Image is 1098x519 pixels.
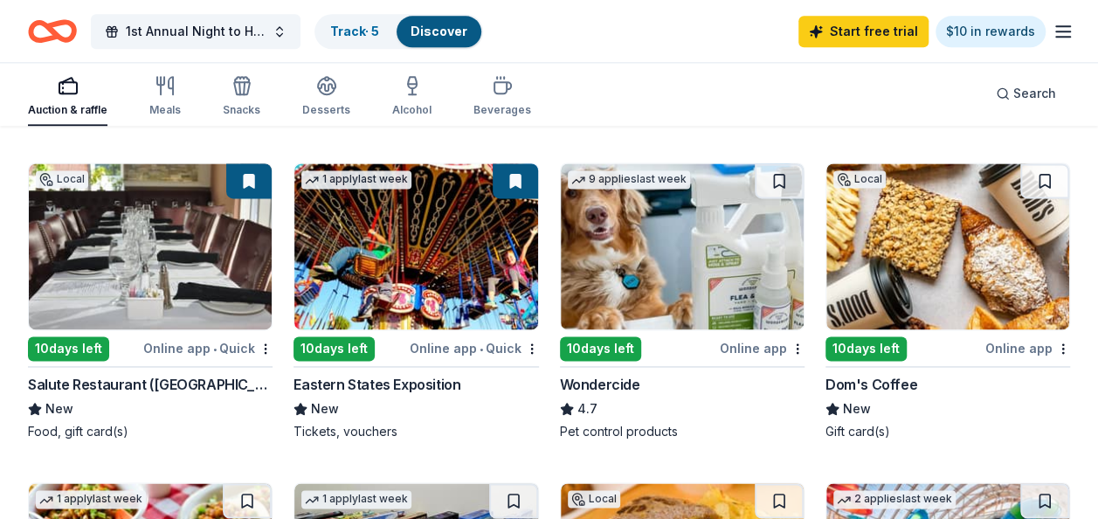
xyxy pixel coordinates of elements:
[143,337,273,359] div: Online app Quick
[28,103,107,117] div: Auction & raffle
[311,398,339,419] span: New
[293,163,538,440] a: Image for Eastern States Exposition1 applylast week10days leftOnline app•QuickEastern States Expo...
[410,337,539,359] div: Online app Quick
[982,76,1070,111] button: Search
[36,490,146,509] div: 1 apply last week
[936,16,1046,47] a: $10 in rewards
[1013,83,1056,104] span: Search
[473,68,531,126] button: Beverages
[302,68,350,126] button: Desserts
[294,163,537,329] img: Image for Eastern States Exposition
[28,163,273,440] a: Image for Salute Restaurant (Hatford)Local10days leftOnline app•QuickSalute Restaurant ([GEOGRAPH...
[560,336,641,361] div: 10 days left
[577,398,597,419] span: 4.7
[568,170,690,189] div: 9 applies last week
[833,490,956,509] div: 2 applies last week
[223,68,260,126] button: Snacks
[149,68,181,126] button: Meals
[330,24,379,38] a: Track· 5
[149,103,181,117] div: Meals
[833,170,886,188] div: Local
[560,374,640,395] div: Wondercide
[392,68,432,126] button: Alcohol
[798,16,929,47] a: Start free trial
[301,170,411,189] div: 1 apply last week
[28,68,107,126] button: Auction & raffle
[825,374,917,395] div: Dom's Coffee
[126,21,266,42] span: 1st Annual Night to Honor Gala
[825,163,1070,440] a: Image for Dom's CoffeeLocal10days leftOnline appDom's CoffeeNewGift card(s)
[28,336,109,361] div: 10 days left
[473,103,531,117] div: Beverages
[314,14,483,49] button: Track· 5Discover
[392,103,432,117] div: Alcohol
[29,163,272,329] img: Image for Salute Restaurant (Hatford)
[302,103,350,117] div: Desserts
[411,24,467,38] a: Discover
[223,103,260,117] div: Snacks
[28,374,273,395] div: Salute Restaurant ([GEOGRAPHIC_DATA])
[45,398,73,419] span: New
[293,374,460,395] div: Eastern States Exposition
[301,490,411,509] div: 1 apply last week
[213,342,217,356] span: •
[568,490,620,508] div: Local
[91,14,300,49] button: 1st Annual Night to Honor Gala
[985,337,1070,359] div: Online app
[293,423,538,440] div: Tickets, vouchers
[720,337,805,359] div: Online app
[560,423,805,440] div: Pet control products
[843,398,871,419] span: New
[28,10,77,52] a: Home
[36,170,88,188] div: Local
[28,423,273,440] div: Food, gift card(s)
[480,342,483,356] span: •
[826,163,1069,329] img: Image for Dom's Coffee
[561,163,804,329] img: Image for Wondercide
[825,336,907,361] div: 10 days left
[560,163,805,440] a: Image for Wondercide9 applieslast week10days leftOnline appWondercide4.7Pet control products
[293,336,375,361] div: 10 days left
[825,423,1070,440] div: Gift card(s)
